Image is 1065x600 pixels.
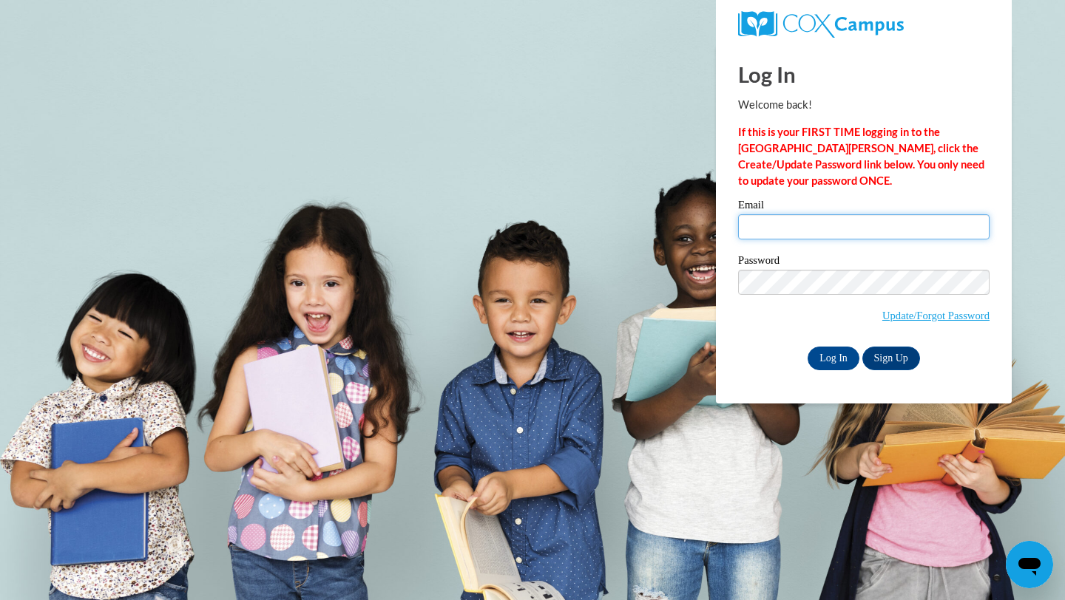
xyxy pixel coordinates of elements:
[808,347,859,370] input: Log In
[738,255,990,270] label: Password
[738,11,990,38] a: COX Campus
[1006,541,1053,588] iframe: Button to launch messaging window
[882,310,990,321] a: Update/Forgot Password
[738,126,984,187] strong: If this is your FIRST TIME logging in to the [GEOGRAPHIC_DATA][PERSON_NAME], click the Create/Upd...
[738,97,990,113] p: Welcome back!
[738,200,990,214] label: Email
[738,11,904,38] img: COX Campus
[862,347,920,370] a: Sign Up
[738,59,990,89] h1: Log In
